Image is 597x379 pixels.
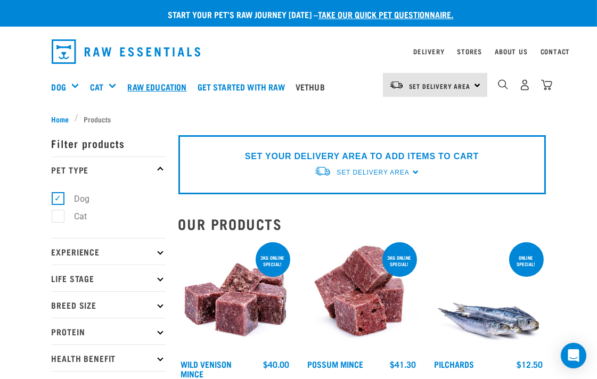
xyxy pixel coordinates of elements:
div: $12.50 [517,359,543,369]
img: Four Whole Pilchards [432,240,546,354]
a: Get started with Raw [195,65,293,108]
p: SET YOUR DELIVERY AREA TO ADD ITEMS TO CART [245,150,479,163]
a: Dog [52,80,66,93]
img: home-icon@2x.png [541,79,552,90]
nav: breadcrumbs [52,113,546,125]
img: 1102 Possum Mince 01 [305,240,419,354]
img: van-moving.png [314,166,331,177]
a: Delivery [413,50,444,53]
a: take our quick pet questionnaire. [318,12,454,17]
p: Pet Type [52,156,166,183]
a: Possum Mince [308,361,364,366]
p: Life Stage [52,265,166,291]
label: Dog [58,192,94,205]
a: Cat [90,80,103,93]
div: 3kg online special! [256,250,290,272]
p: Breed Size [52,291,166,318]
img: user.png [519,79,530,90]
p: Protein [52,318,166,344]
p: Health Benefit [52,344,166,371]
span: Home [52,113,69,125]
div: ONLINE SPECIAL! [509,250,544,272]
a: Home [52,113,75,125]
span: Set Delivery Area [337,169,409,176]
img: Pile Of Cubed Wild Venison Mince For Pets [178,240,292,354]
a: Vethub [293,65,333,108]
a: Contact [541,50,570,53]
a: Pilchards [435,361,475,366]
div: Open Intercom Messenger [561,343,586,368]
p: Filter products [52,130,166,156]
label: Cat [58,210,92,223]
nav: dropdown navigation [43,35,554,68]
img: van-moving.png [389,80,404,90]
div: $41.30 [390,359,416,369]
a: Stores [457,50,482,53]
p: Experience [52,238,166,265]
img: home-icon-1@2x.png [498,79,508,89]
span: Set Delivery Area [409,84,471,88]
a: Raw Education [125,65,194,108]
div: $40.00 [264,359,290,369]
img: Raw Essentials Logo [52,39,201,64]
div: 3kg online special! [382,250,417,272]
h2: Our Products [178,216,546,232]
a: Wild Venison Mince [181,361,232,376]
a: About Us [495,50,527,53]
